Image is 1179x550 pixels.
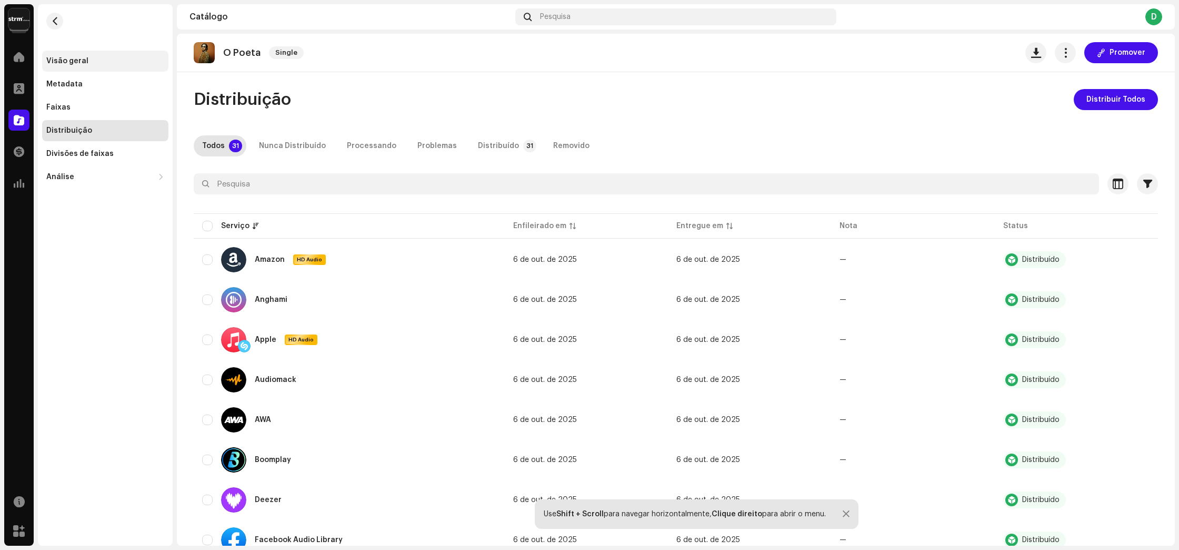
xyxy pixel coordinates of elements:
div: Distribuído [1022,536,1060,544]
div: Amazon [255,256,285,263]
div: Nunca Distribuído [259,135,326,156]
span: Distribuir Todos [1086,89,1145,110]
span: 6 de out. de 2025 [676,456,740,464]
div: Use para navegar horizontalmente, para abrir o menu. [544,510,826,518]
span: 6 de out. de 2025 [676,256,740,263]
div: Apple [255,336,276,343]
img: 3d0405de-fe4c-4ead-95e2-5089bc051e18 [194,42,215,63]
div: Anghami [255,296,287,303]
span: HD Audio [294,256,325,263]
span: 6 de out. de 2025 [513,496,577,504]
re-a-table-badge: — [840,376,846,384]
span: Single [269,46,304,59]
div: AWA [255,416,271,424]
div: Distribuído [1022,456,1060,464]
div: Divisões de faixas [46,150,114,158]
div: Análise [46,173,74,181]
div: Distribuído [1022,336,1060,343]
div: Removido [553,135,589,156]
div: Audiomack [255,376,296,384]
span: 6 de out. de 2025 [513,536,577,544]
span: 6 de out. de 2025 [513,376,577,384]
re-m-nav-item: Distribuição [42,120,168,141]
div: Visão geral [46,57,88,65]
div: Boomplay [255,456,291,464]
span: 6 de out. de 2025 [513,296,577,303]
span: Promover [1110,42,1145,63]
span: HD Audio [286,336,316,343]
re-m-nav-item: Visão geral [42,51,168,72]
span: Distribuição [194,89,291,110]
strong: Shift + Scroll [556,510,604,518]
div: Processando [347,135,396,156]
re-a-table-badge: — [840,456,846,464]
div: Distribuição [46,126,92,135]
div: Todos [202,135,225,156]
re-m-nav-item: Divisões de faixas [42,143,168,164]
div: Distribuído [1022,496,1060,504]
div: Distribuído [478,135,519,156]
div: Faixas [46,103,71,112]
span: 6 de out. de 2025 [676,376,740,384]
re-a-table-badge: — [840,416,846,424]
span: 6 de out. de 2025 [676,336,740,343]
span: 6 de out. de 2025 [676,416,740,424]
div: Distribuído [1022,256,1060,263]
div: Entregue em [676,221,723,231]
span: 6 de out. de 2025 [676,536,740,544]
span: 6 de out. de 2025 [513,416,577,424]
span: 6 de out. de 2025 [513,456,577,464]
input: Pesquisa [194,173,1099,194]
div: Serviço [221,221,249,231]
span: 6 de out. de 2025 [513,256,577,263]
re-a-table-badge: — [840,336,846,343]
div: Deezer [255,496,282,504]
p-badge: 31 [229,140,242,152]
p-badge: 31 [523,140,536,152]
re-a-table-badge: — [840,256,846,263]
button: Promover [1084,42,1158,63]
span: 6 de out. de 2025 [513,336,577,343]
re-m-nav-item: Metadata [42,74,168,95]
span: 6 de out. de 2025 [676,296,740,303]
button: Distribuir Todos [1074,89,1158,110]
span: Pesquisa [540,13,571,21]
div: D [1145,8,1162,25]
div: Enfileirado em [513,221,566,231]
re-a-table-badge: — [840,536,846,544]
div: Distribuído [1022,296,1060,303]
span: 6 de out. de 2025 [676,496,740,504]
div: Metadata [46,80,83,89]
p: O Poeta [223,47,261,58]
div: Catálogo [189,13,511,21]
div: Distribuído [1022,376,1060,384]
img: 408b884b-546b-4518-8448-1008f9c76b02 [8,8,29,30]
re-a-table-badge: — [840,496,846,504]
re-m-nav-dropdown: Análise [42,166,168,188]
div: Problemas [417,135,457,156]
re-a-table-badge: — [840,296,846,303]
strong: Clique direito [712,510,762,518]
re-m-nav-item: Faixas [42,97,168,118]
div: Facebook Audio Library [255,536,343,544]
div: Distribuído [1022,416,1060,424]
